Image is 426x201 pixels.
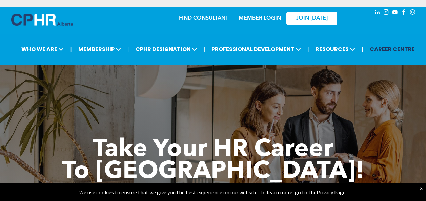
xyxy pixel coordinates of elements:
a: youtube [391,8,399,18]
span: MEMBERSHIP [76,43,123,55]
a: FIND CONSULTANT [179,16,228,21]
span: JOIN [DATE] [296,15,328,22]
a: linkedin [374,8,381,18]
li: | [127,42,129,56]
span: WHO WE ARE [19,43,66,55]
a: MEMBER LOGIN [239,16,281,21]
li: | [204,42,205,56]
li: | [307,42,309,56]
span: PROFESSIONAL DEVELOPMENT [209,43,303,55]
li: | [362,42,363,56]
a: instagram [383,8,390,18]
a: Privacy Page. [317,189,347,196]
img: A blue and white logo for cp alberta [11,14,73,26]
div: Dismiss notification [420,185,423,192]
span: CPHR DESIGNATION [134,43,199,55]
span: RESOURCES [313,43,357,55]
a: facebook [400,8,408,18]
span: Take Your HR Career [93,138,333,162]
span: To [GEOGRAPHIC_DATA]! [62,160,364,184]
a: JOIN [DATE] [286,12,337,25]
a: Social network [409,8,417,18]
li: | [70,42,72,56]
a: CAREER CENTRE [368,43,417,55]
